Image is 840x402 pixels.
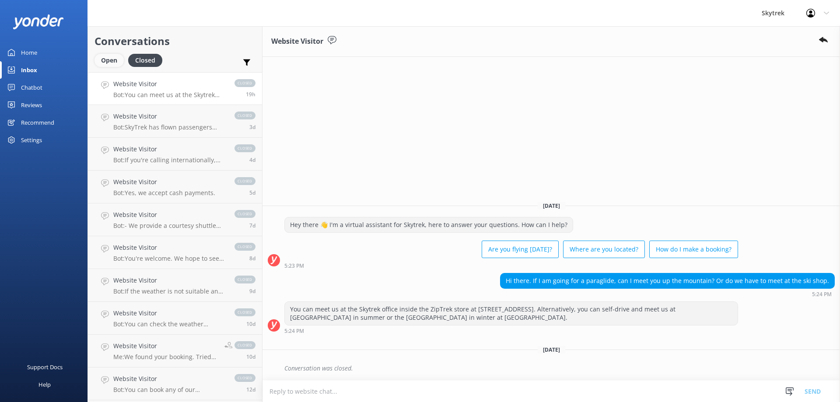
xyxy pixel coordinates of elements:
[249,189,255,196] span: 10:55pm 05-Aug-2025 (UTC +12:00) Pacific/Auckland
[500,273,834,288] div: Hi there. If I am going for a paraglide, can I meet you up the mountain? Or do we have to meet at...
[88,302,262,335] a: Website VisitorBot:You can check the weather forecast for our operations on our website. The Sout...
[113,123,226,131] p: Bot: SkyTrek has flown passengers aged [DEMOGRAPHIC_DATA]. Passengers aged [DEMOGRAPHIC_DATA] or ...
[94,55,128,65] a: Open
[284,328,738,334] div: 05:24pm 10-Aug-2025 (UTC +12:00) Pacific/Auckland
[21,131,42,149] div: Settings
[234,112,255,119] span: closed
[284,262,738,269] div: 05:23pm 10-Aug-2025 (UTC +12:00) Pacific/Auckland
[268,361,835,376] div: 2025-08-10T20:39:45.929
[285,302,738,325] div: You can meet us at the Skytrek office inside the ZipTrek store at [STREET_ADDRESS]. Alternatively...
[113,276,226,285] h4: Website Visitor
[88,203,262,236] a: Website VisitorBot:- We provide a courtesy shuttle from [GEOGRAPHIC_DATA] to [GEOGRAPHIC_DATA], w...
[88,72,262,105] a: Website VisitorBot:You can meet us at the Skytrek office inside the ZipTrek store at [STREET_ADDR...
[88,138,262,171] a: Website VisitorBot:If you're calling internationally, you can contact us on [PHONE_NUMBER].closed4d
[27,358,63,376] div: Support Docs
[246,320,255,328] span: 11:49am 01-Aug-2025 (UTC +12:00) Pacific/Auckland
[113,112,226,121] h4: Website Visitor
[285,217,573,232] div: Hey there 👋 I'm a virtual assistant for Skytrek, here to answer your questions. How can I help?
[88,367,262,400] a: Website VisitorBot:You can book any of our paragliding, hang gliding, shuttles, or combo deals on...
[482,241,559,258] button: Are you flying [DATE]?
[246,386,255,393] span: 09:16pm 29-Jul-2025 (UTC +12:00) Pacific/Auckland
[21,44,37,61] div: Home
[113,243,226,252] h4: Website Visitor
[113,320,226,328] p: Bot: You can check the weather forecast for our operations on our website. The Southern Lakes Mou...
[113,91,226,99] p: Bot: You can meet us at the Skytrek office inside the ZipTrek store at [STREET_ADDRESS]. Alternat...
[234,341,255,349] span: closed
[234,243,255,251] span: closed
[500,291,835,297] div: 05:24pm 10-Aug-2025 (UTC +12:00) Pacific/Auckland
[234,144,255,152] span: closed
[113,177,215,187] h4: Website Visitor
[113,287,226,295] p: Bot: If the weather is not suitable and your trip is cancelled, SkyTrek will either re-book you f...
[113,255,226,262] p: Bot: You're welcome. We hope to see you at [GEOGRAPHIC_DATA] soon!
[249,287,255,295] span: 02:19pm 01-Aug-2025 (UTC +12:00) Pacific/Auckland
[234,210,255,218] span: closed
[249,222,255,229] span: 08:58pm 03-Aug-2025 (UTC +12:00) Pacific/Auckland
[113,341,218,351] h4: Website Visitor
[21,61,37,79] div: Inbox
[38,376,51,393] div: Help
[128,55,167,65] a: Closed
[284,263,304,269] strong: 5:23 PM
[113,374,226,384] h4: Website Visitor
[88,171,262,203] a: Website VisitorBot:Yes, we accept cash payments.closed5d
[563,241,645,258] button: Where are you located?
[249,255,255,262] span: 02:10pm 02-Aug-2025 (UTC +12:00) Pacific/Auckland
[812,292,832,297] strong: 5:24 PM
[21,114,54,131] div: Recommend
[113,386,226,394] p: Bot: You can book any of our paragliding, hang gliding, shuttles, or combo deals online by clicki...
[113,79,226,89] h4: Website Visitor
[88,335,262,367] a: Website VisitorMe:We found your booking. Tried calling you but no answerclosed10d
[113,144,226,154] h4: Website Visitor
[113,353,218,361] p: Me: We found your booking. Tried calling you but no answer
[113,222,226,230] p: Bot: - We provide a courtesy shuttle from [GEOGRAPHIC_DATA] to [GEOGRAPHIC_DATA], with pick-up lo...
[249,123,255,131] span: 03:27am 08-Aug-2025 (UTC +12:00) Pacific/Auckland
[234,374,255,382] span: closed
[88,105,262,138] a: Website VisitorBot:SkyTrek has flown passengers aged [DEMOGRAPHIC_DATA]. Passengers aged [DEMOGRA...
[234,177,255,185] span: closed
[284,361,835,376] div: Conversation was closed.
[21,96,42,114] div: Reviews
[284,329,304,334] strong: 5:24 PM
[234,79,255,87] span: closed
[538,346,565,353] span: [DATE]
[113,189,215,197] p: Bot: Yes, we accept cash payments.
[13,14,63,29] img: yonder-white-logo.png
[538,202,565,210] span: [DATE]
[94,54,124,67] div: Open
[246,353,255,360] span: 02:01pm 31-Jul-2025 (UTC +12:00) Pacific/Auckland
[21,79,42,96] div: Chatbot
[271,36,323,47] h3: Website Visitor
[128,54,162,67] div: Closed
[249,156,255,164] span: 01:10pm 06-Aug-2025 (UTC +12:00) Pacific/Auckland
[94,33,255,49] h2: Conversations
[246,91,255,98] span: 05:24pm 10-Aug-2025 (UTC +12:00) Pacific/Auckland
[113,210,226,220] h4: Website Visitor
[649,241,738,258] button: How do I make a booking?
[88,269,262,302] a: Website VisitorBot:If the weather is not suitable and your trip is cancelled, SkyTrek will either...
[113,308,226,318] h4: Website Visitor
[88,236,262,269] a: Website VisitorBot:You're welcome. We hope to see you at [GEOGRAPHIC_DATA] soon!closed8d
[234,308,255,316] span: closed
[113,156,226,164] p: Bot: If you're calling internationally, you can contact us on [PHONE_NUMBER].
[234,276,255,283] span: closed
